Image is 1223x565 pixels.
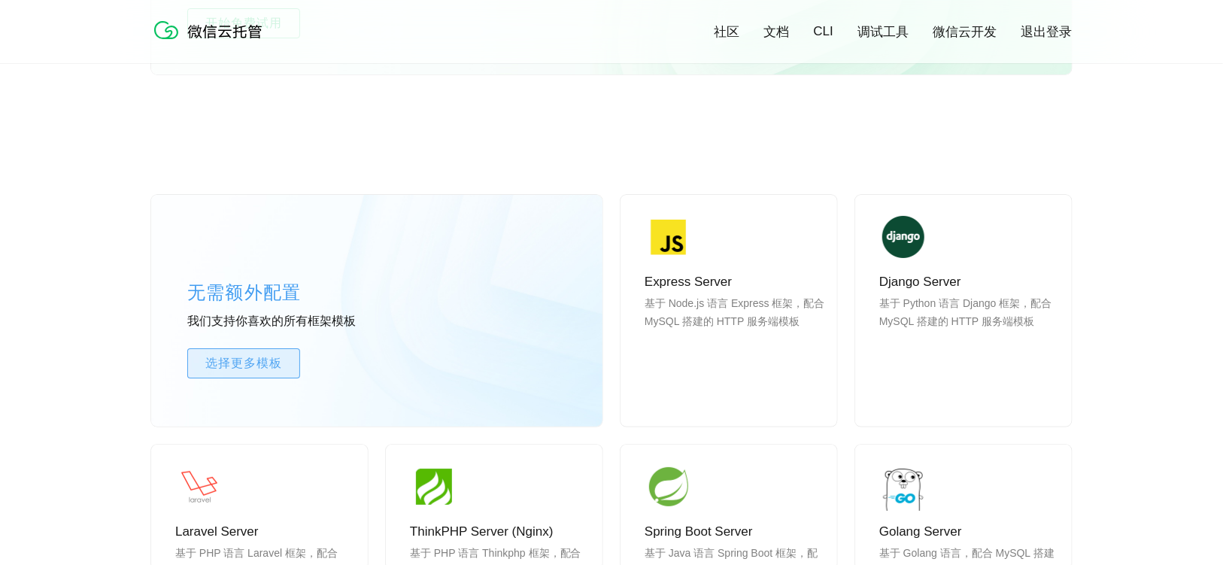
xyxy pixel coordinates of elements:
[715,23,740,41] a: 社区
[645,294,825,366] p: 基于 Node.js 语言 Express 框架，配合 MySQL 搭建的 HTTP 服务端模板
[879,523,1060,541] p: Golang Server
[175,523,356,541] p: Laravel Server
[187,278,413,308] p: 无需额外配置
[1021,23,1072,41] a: 退出登录
[151,35,272,47] a: 微信云托管
[933,23,997,41] a: 微信云开发
[814,24,833,39] a: CLI
[151,15,272,45] img: 微信云托管
[645,273,825,291] p: Express Server
[410,523,590,541] p: ThinkPHP Server (Nginx)
[879,273,1060,291] p: Django Server
[857,23,909,41] a: 调试工具
[187,314,413,330] p: 我们支持你喜欢的所有框架模板
[879,294,1060,366] p: 基于 Python 语言 Django 框架，配合 MySQL 搭建的 HTTP 服务端模板
[764,23,790,41] a: 文档
[188,354,299,372] span: 选择更多模板
[645,523,825,541] p: Spring Boot Server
